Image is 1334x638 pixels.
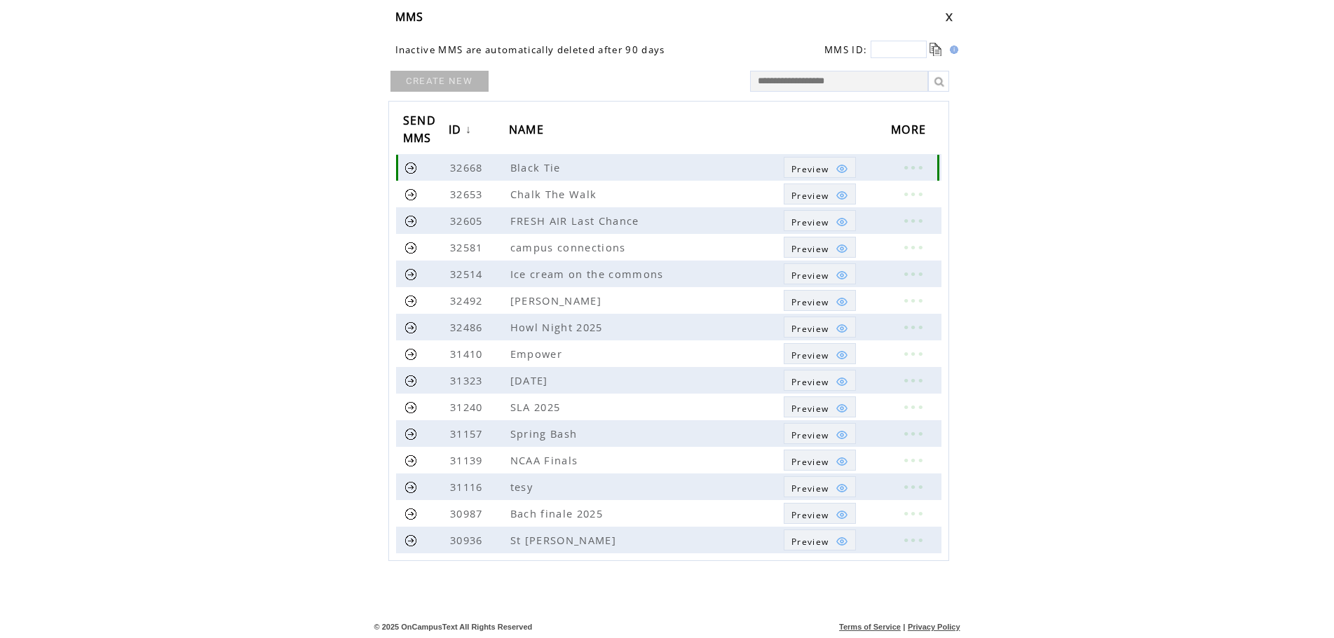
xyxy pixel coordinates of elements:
a: Preview [784,370,856,391]
span: Show MMS preview [791,429,829,441]
span: Show MMS preview [791,216,829,228]
img: eye.png [836,429,848,441]
a: Preview [784,317,856,338]
span: MMS [395,9,424,25]
img: eye.png [836,296,848,308]
span: Show MMS preview [791,349,829,361]
span: Bach finale 2025 [510,506,606,520]
span: Show MMS preview [791,376,829,388]
span: [PERSON_NAME] [510,293,605,307]
span: Empower [510,347,566,361]
span: 30987 [450,506,486,520]
span: | [903,623,905,631]
span: Show MMS preview [791,483,829,494]
span: Howl Night 2025 [510,320,606,334]
a: ID↓ [449,118,475,144]
img: eye.png [836,189,848,202]
span: NAME [509,118,547,144]
img: eye.png [836,349,848,361]
span: ID [449,118,465,144]
span: 32492 [450,293,486,307]
span: FRESH AIR Last Chance [510,214,643,228]
a: Preview [784,157,856,178]
span: 32514 [450,267,486,281]
a: Preview [784,450,856,471]
a: Preview [784,210,856,231]
span: Show MMS preview [791,536,829,548]
a: Privacy Policy [908,623,960,631]
a: Preview [784,343,856,364]
span: 32605 [450,214,486,228]
span: 31410 [450,347,486,361]
img: eye.png [836,402,848,415]
span: 31240 [450,400,486,414]
span: SEND MMS [403,109,436,153]
a: Preview [784,396,856,417]
a: Preview [784,290,856,311]
a: Terms of Service [839,623,901,631]
span: Show MMS preview [791,456,829,468]
span: Show MMS preview [791,190,829,202]
a: Preview [784,503,856,524]
span: NCAA Finals [510,453,582,467]
span: 31157 [450,427,486,441]
img: eye.png [836,269,848,282]
span: 31323 [450,373,486,387]
img: help.gif [946,46,958,54]
span: SLA 2025 [510,400,564,414]
img: eye.png [836,482,848,494]
span: © 2025 OnCampusText All Rights Reserved [374,623,533,631]
span: 32486 [450,320,486,334]
span: Show MMS preview [791,509,829,521]
span: tesy [510,480,536,494]
a: Preview [784,237,856,258]
span: Inactive MMS are automatically deleted after 90 days [395,43,665,56]
img: eye.png [836,375,848,388]
span: Show MMS preview [791,163,829,175]
span: MMS ID: [824,43,867,56]
img: eye.png [836,508,848,521]
span: campus connections [510,240,629,254]
span: MORE [891,118,930,144]
span: 32668 [450,160,486,174]
span: Show MMS preview [791,243,829,255]
span: Show MMS preview [791,296,829,308]
span: 30936 [450,533,486,547]
span: Show MMS preview [791,270,829,282]
span: 31139 [450,453,486,467]
span: Spring Bash [510,427,581,441]
a: Preview [784,476,856,497]
a: NAME [509,118,551,144]
span: 32653 [450,187,486,201]
a: Preview [784,529,856,550]
span: Black Tie [510,160,564,174]
span: Chalk The Walk [510,187,601,201]
img: eye.png [836,162,848,175]
span: Ice cream on the commons [510,267,667,281]
a: Preview [784,183,856,204]
span: 31116 [450,480,486,494]
img: eye.png [836,216,848,228]
span: Show MMS preview [791,403,829,415]
a: CREATE NEW [390,71,489,92]
img: eye.png [836,322,848,335]
span: St [PERSON_NAME] [510,533,620,547]
span: Show MMS preview [791,323,829,335]
img: eye.png [836,535,848,548]
span: [DATE] [510,373,552,387]
a: Preview [784,423,856,444]
a: Preview [784,263,856,284]
span: 32581 [450,240,486,254]
img: eye.png [836,242,848,255]
img: eye.png [836,455,848,468]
